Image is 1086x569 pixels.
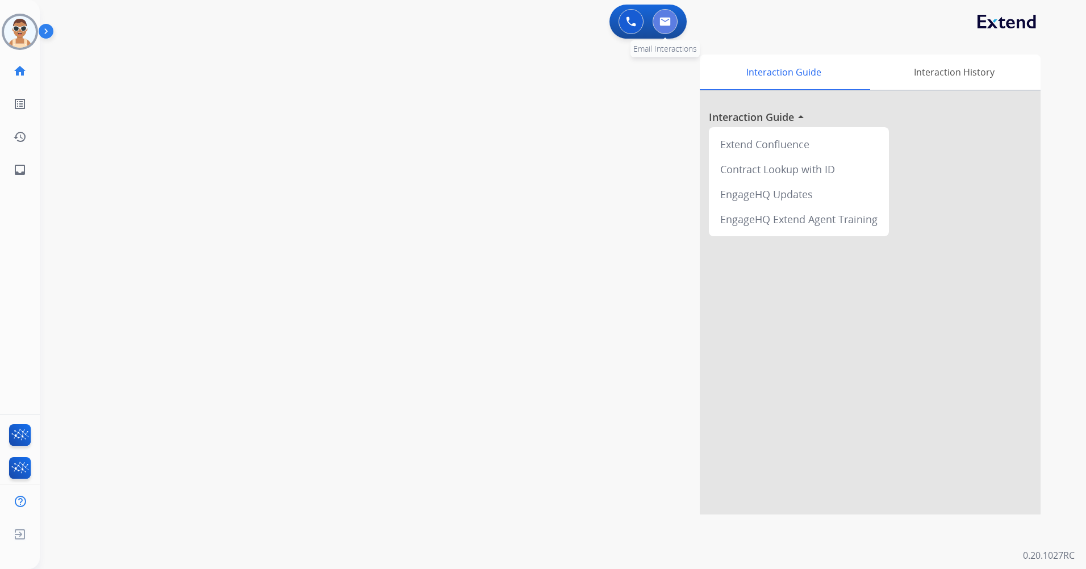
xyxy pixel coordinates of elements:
[633,43,697,54] span: Email Interactions
[713,132,884,157] div: Extend Confluence
[13,163,27,177] mat-icon: inbox
[713,157,884,182] div: Contract Lookup with ID
[713,207,884,232] div: EngageHQ Extend Agent Training
[13,64,27,78] mat-icon: home
[1023,549,1075,562] p: 0.20.1027RC
[4,16,36,48] img: avatar
[700,55,867,90] div: Interaction Guide
[713,182,884,207] div: EngageHQ Updates
[13,130,27,144] mat-icon: history
[867,55,1041,90] div: Interaction History
[13,97,27,111] mat-icon: list_alt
